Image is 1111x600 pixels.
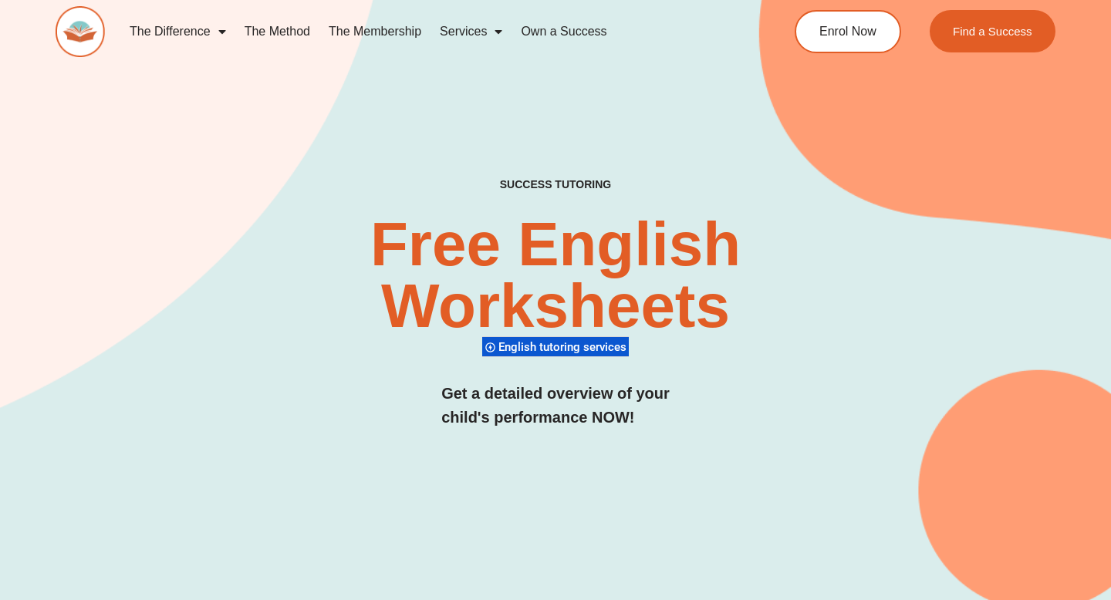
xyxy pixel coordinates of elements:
[512,14,616,49] a: Own a Success
[120,14,738,49] nav: Menu
[498,340,631,354] span: English tutoring services
[953,25,1032,37] span: Find a Success
[407,178,704,191] h4: SUCCESS TUTORING​
[319,14,431,49] a: The Membership
[225,214,885,337] h2: Free English Worksheets​
[431,14,512,49] a: Services
[482,336,629,357] div: English tutoring services
[120,14,235,49] a: The Difference
[819,25,876,38] span: Enrol Now
[441,382,670,430] h3: Get a detailed overview of your child's performance NOW!
[795,10,901,53] a: Enrol Now
[930,10,1055,52] a: Find a Success
[235,14,319,49] a: The Method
